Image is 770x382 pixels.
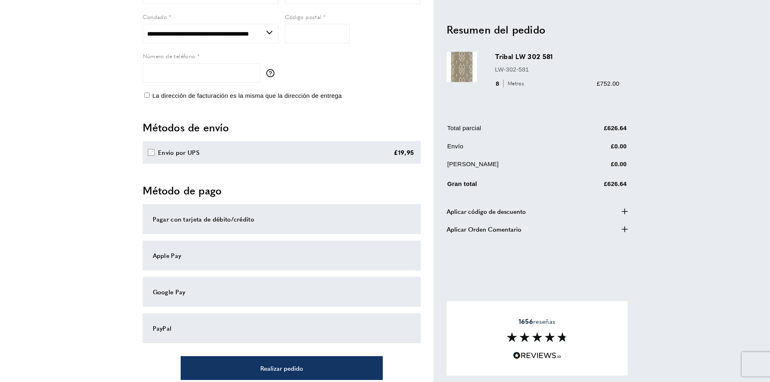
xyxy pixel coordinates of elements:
font: 1656 [519,317,533,326]
font: Realizar pedido [260,364,303,372]
button: Realizar pedido [181,356,383,380]
font: LW-302-581 [495,65,529,72]
font: Método de pago [143,183,222,198]
font: £752.00 [597,80,619,87]
font: Condado [143,13,167,21]
font: £0.00 [611,142,627,149]
font: Aplicar Orden Comentario [447,224,521,233]
font: Envío [447,142,464,149]
font: Aplicar código de descuento [447,207,526,215]
font: 8 [496,80,500,87]
img: Tribal LW 302 581 [447,52,477,82]
font: La dirección de facturación es la misma que la dirección de entrega [152,92,342,99]
button: More information [266,69,278,77]
font: reseñas [533,317,555,326]
font: £0.00 [611,160,627,167]
font: Apple Pay [153,251,181,260]
font: Métodos de envío [143,120,229,135]
font: Número de teléfono [143,52,196,60]
font: Google Pay [153,287,186,296]
font: Tribal LW 302 581 [495,51,553,61]
font: Metros [508,80,524,87]
font: Pagar con tarjeta de débito/crédito [153,215,255,223]
font: Código postal [285,13,322,21]
font: £626.64 [604,125,627,131]
font: Gran total [447,180,477,187]
img: Reviews.io 5 estrellas [513,352,561,359]
img: Sección de reseñas [507,332,567,342]
font: PayPal [153,324,172,332]
font: £626.64 [604,180,627,187]
input: La dirección de facturación es la misma que la dirección de entrega [144,93,150,98]
font: Total parcial [447,125,481,131]
font: [PERSON_NAME] [447,160,499,167]
font: Resumen del pedido [447,21,546,36]
font: Envío por UPS [158,148,200,156]
font: £19,95 [394,148,414,156]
